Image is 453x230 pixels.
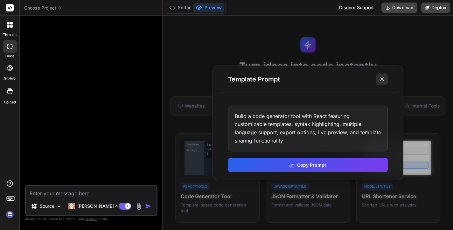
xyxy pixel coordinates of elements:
p: Source [40,203,54,209]
label: code [5,53,14,59]
label: threads [3,32,17,38]
label: GitHub [4,76,16,81]
button: Editor [167,3,193,12]
span: Choose Project [24,5,62,11]
span: privacy [85,217,97,221]
div: Discord Support [335,3,378,13]
h3: Template Prompt [228,75,280,84]
p: Always double-check its answers. Your in Bind [25,216,157,222]
label: Upload [4,100,16,105]
button: Download [381,3,417,13]
img: icon [145,203,151,209]
img: attachment [135,203,143,210]
img: Pick Models [56,204,62,209]
button: Preview [193,3,224,12]
p: [PERSON_NAME] 4 S.. [77,203,125,209]
img: signin [4,209,15,220]
button: Deploy [421,3,450,13]
div: Build a code generator tool with React featuring customizable templates, syntax highlighting, mul... [228,106,388,151]
img: Claude 4 Sonnet [68,203,75,209]
button: Copy Prompt [228,158,388,172]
